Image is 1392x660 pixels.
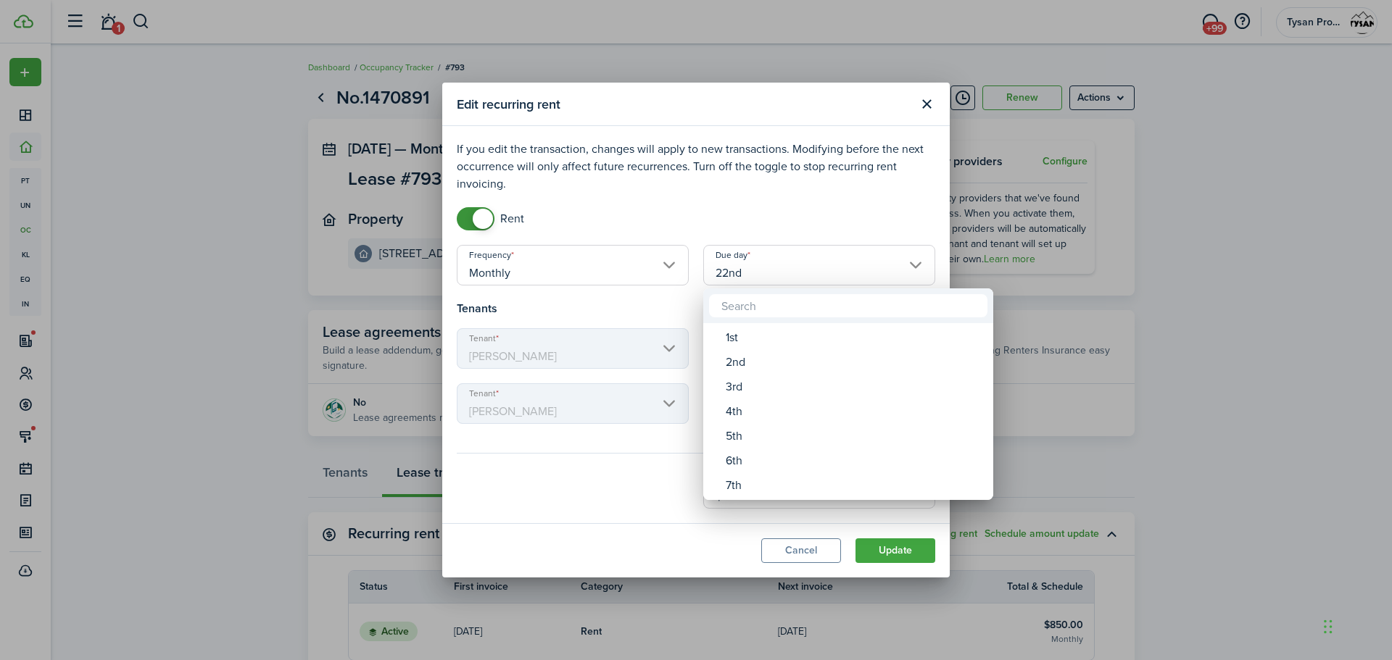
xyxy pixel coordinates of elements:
[726,399,982,424] div: 4th
[726,375,982,399] div: 3rd
[726,325,982,350] div: 1st
[726,424,982,448] div: 5th
[726,473,982,498] div: 7th
[726,350,982,375] div: 2nd
[726,448,982,473] div: 6th
[703,323,993,500] mbsc-wheel: Due day
[709,294,987,317] input: Search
